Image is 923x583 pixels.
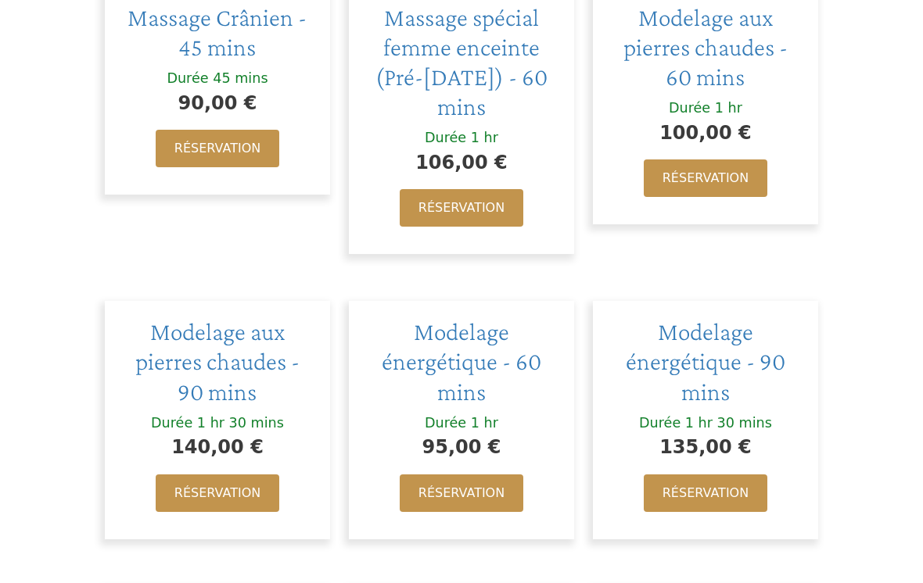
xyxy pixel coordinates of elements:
a: Réservation [644,474,767,512]
a: Modelage énergétique - 60 mins [382,317,541,405]
a: Modelage aux pierres chaudes - 90 mins [135,317,300,405]
div: 45 mins [213,70,268,88]
a: Réservation [156,474,279,512]
div: Durée [151,414,192,432]
div: Durée [669,99,710,117]
div: Durée [425,414,466,432]
div: 140,00 € [120,432,314,462]
a: Réservation [400,474,523,512]
a: Modelage énergétique - 90 mins [626,317,785,405]
a: Massage Crânien - 45 mins [127,3,307,61]
div: 1 hr 30 mins [197,414,284,432]
div: 95,00 € [365,432,558,462]
a: Massage spécial femme enceinte (Pré-[DATE]) - 60 mins [375,3,548,121]
div: 106,00 € [365,148,558,177]
a: Réservation [156,130,279,167]
div: 1 hr [715,99,742,117]
div: Durée [639,414,681,432]
div: 100,00 € [609,118,803,148]
a: Modelage aux pierres chaudes - 60 mins [623,3,788,91]
div: 135,00 € [609,432,803,462]
a: Réservation [644,159,767,197]
div: 1 hr 30 mins [685,414,772,432]
div: Durée [425,129,466,147]
div: Durée [167,70,208,88]
div: 1 hr [471,129,498,147]
div: 1 hr [471,414,498,432]
div: 90,00 € [120,88,314,118]
a: Réservation [400,189,523,227]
